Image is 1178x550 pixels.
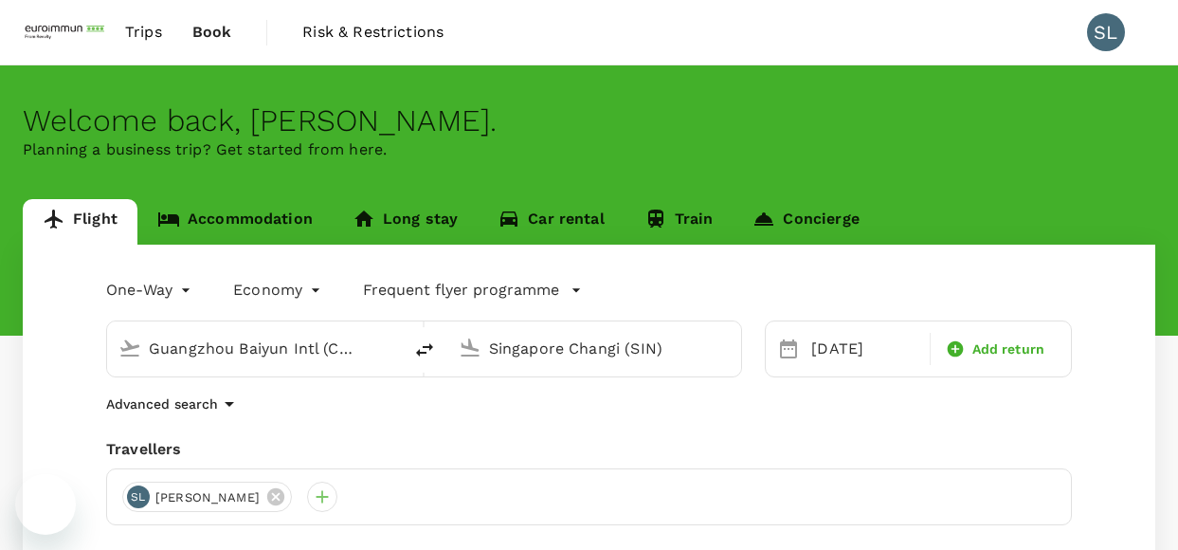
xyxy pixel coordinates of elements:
[122,482,292,512] div: SL[PERSON_NAME]
[733,199,879,245] a: Concierge
[1087,13,1125,51] div: SL
[23,103,1155,138] div: Welcome back , [PERSON_NAME] .
[625,199,734,245] a: Train
[106,394,218,413] p: Advanced search
[233,275,325,305] div: Economy
[106,275,195,305] div: One-Way
[389,346,392,350] button: Open
[15,474,76,535] iframe: Button to launch messaging window
[192,21,232,44] span: Book
[23,138,1155,161] p: Planning a business trip? Get started from here.
[402,327,447,373] button: delete
[149,334,362,363] input: Depart from
[972,339,1045,359] span: Add return
[125,21,162,44] span: Trips
[144,488,271,507] span: [PERSON_NAME]
[106,438,1072,461] div: Travellers
[23,199,137,245] a: Flight
[333,199,478,245] a: Long stay
[363,279,582,302] button: Frequent flyer programme
[363,279,559,302] p: Frequent flyer programme
[728,346,732,350] button: Open
[478,199,625,245] a: Car rental
[106,393,241,415] button: Advanced search
[127,486,150,508] div: SL
[23,11,110,53] img: EUROIMMUN (South East Asia) Pte. Ltd.
[302,21,444,44] span: Risk & Restrictions
[489,334,702,363] input: Going to
[804,330,925,368] div: [DATE]
[137,199,333,245] a: Accommodation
